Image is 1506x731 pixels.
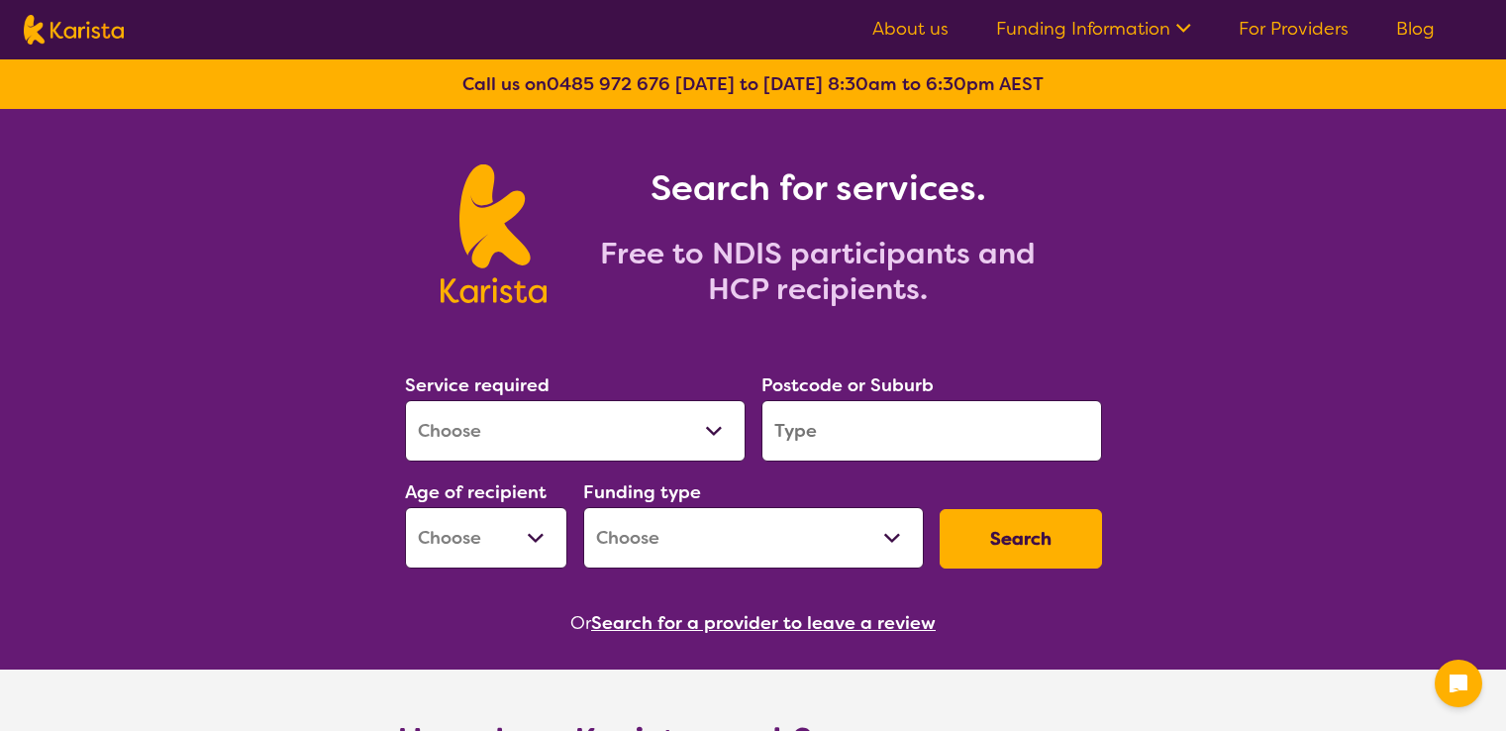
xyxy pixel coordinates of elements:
img: Karista logo [441,164,547,303]
a: 0485 972 676 [547,72,670,96]
h2: Free to NDIS participants and HCP recipients. [570,236,1065,307]
b: Call us on [DATE] to [DATE] 8:30am to 6:30pm AEST [462,72,1044,96]
label: Service required [405,373,550,397]
span: Or [570,608,591,638]
a: Blog [1396,17,1435,41]
img: Karista logo [24,15,124,45]
label: Age of recipient [405,480,547,504]
label: Funding type [583,480,701,504]
label: Postcode or Suburb [761,373,934,397]
button: Search for a provider to leave a review [591,608,936,638]
a: Funding Information [996,17,1191,41]
h1: Search for services. [570,164,1065,212]
button: Search [940,509,1102,569]
input: Type [761,400,1102,462]
a: For Providers [1239,17,1349,41]
a: About us [872,17,949,41]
